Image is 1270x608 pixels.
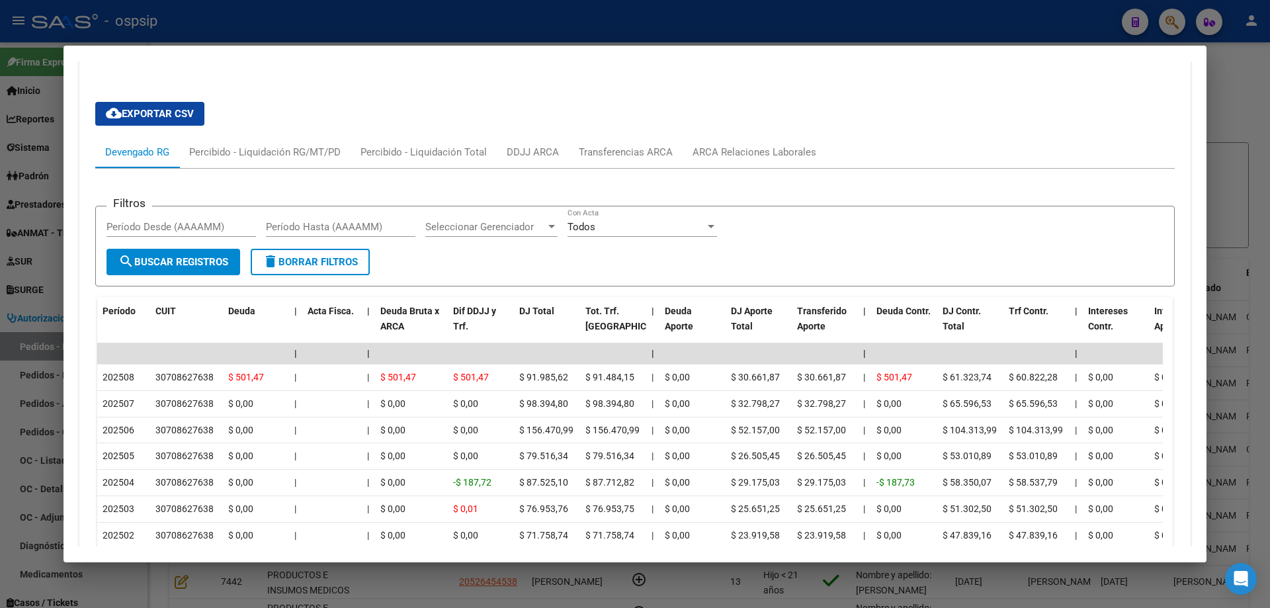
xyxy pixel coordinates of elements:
[228,530,253,541] span: $ 0,00
[646,297,659,355] datatable-header-cell: |
[863,306,866,316] span: |
[155,449,214,464] div: 30708627638
[103,306,136,316] span: Período
[652,372,654,382] span: |
[294,398,296,409] span: |
[1009,398,1058,409] span: $ 65.596,53
[103,425,134,435] span: 202506
[103,398,134,409] span: 202507
[1083,297,1149,355] datatable-header-cell: Intereses Contr.
[519,503,568,514] span: $ 76.953,76
[1088,530,1113,541] span: $ 0,00
[519,398,568,409] span: $ 98.394,80
[943,306,981,331] span: DJ Contr. Total
[1154,530,1179,541] span: $ 0,00
[1088,425,1113,435] span: $ 0,00
[1009,451,1058,461] span: $ 53.010,89
[453,530,478,541] span: $ 0,00
[106,249,240,275] button: Buscar Registros
[453,306,496,331] span: Dif DDJJ y Trf.
[943,398,992,409] span: $ 65.596,53
[519,451,568,461] span: $ 79.516,34
[367,348,370,359] span: |
[294,477,296,488] span: |
[228,503,253,514] span: $ 0,00
[1075,398,1077,409] span: |
[380,398,405,409] span: $ 0,00
[1088,503,1113,514] span: $ 0,00
[1088,398,1113,409] span: $ 0,00
[228,425,253,435] span: $ 0,00
[453,503,478,514] span: $ 0,01
[937,297,1003,355] datatable-header-cell: DJ Contr. Total
[1009,503,1058,514] span: $ 51.302,50
[448,297,514,355] datatable-header-cell: Dif DDJJ y Trf.
[876,530,902,541] span: $ 0,00
[731,372,780,382] span: $ 30.661,87
[1003,297,1070,355] datatable-header-cell: Trf Contr.
[863,372,865,382] span: |
[797,398,846,409] span: $ 32.798,27
[585,372,634,382] span: $ 91.484,15
[228,372,264,382] span: $ 501,47
[665,477,690,488] span: $ 0,00
[652,306,654,316] span: |
[367,503,369,514] span: |
[519,530,568,541] span: $ 71.758,74
[223,297,289,355] datatable-header-cell: Deuda
[665,503,690,514] span: $ 0,00
[943,451,992,461] span: $ 53.010,89
[871,297,937,355] datatable-header-cell: Deuda Contr.
[263,253,278,269] mat-icon: delete
[731,398,780,409] span: $ 32.798,27
[876,503,902,514] span: $ 0,00
[652,451,654,461] span: |
[105,145,169,159] div: Devengado RG
[106,196,152,210] h3: Filtros
[1070,297,1083,355] datatable-header-cell: |
[103,503,134,514] span: 202503
[118,256,228,268] span: Buscar Registros
[943,530,992,541] span: $ 47.839,16
[367,425,369,435] span: |
[1225,563,1257,595] div: Open Intercom Messenger
[380,425,405,435] span: $ 0,00
[585,451,634,461] span: $ 79.516,34
[294,306,297,316] span: |
[579,145,673,159] div: Transferencias ARCA
[797,530,846,541] span: $ 23.919,58
[1154,477,1179,488] span: $ 0,00
[103,372,134,382] span: 202508
[876,425,902,435] span: $ 0,00
[943,425,997,435] span: $ 104.313,99
[97,297,150,355] datatable-header-cell: Período
[1075,425,1077,435] span: |
[731,306,773,331] span: DJ Aporte Total
[1088,451,1113,461] span: $ 0,00
[380,451,405,461] span: $ 0,00
[155,370,214,385] div: 30708627638
[731,530,780,541] span: $ 23.919,58
[103,530,134,541] span: 202502
[693,145,816,159] div: ARCA Relaciones Laborales
[863,477,865,488] span: |
[380,530,405,541] span: $ 0,00
[1009,530,1058,541] span: $ 47.839,16
[665,306,693,331] span: Deuda Aporte
[797,503,846,514] span: $ 25.651,25
[876,398,902,409] span: $ 0,00
[863,451,865,461] span: |
[294,425,296,435] span: |
[1149,297,1215,355] datatable-header-cell: Intereses Aporte
[453,372,489,382] span: $ 501,47
[1075,372,1077,382] span: |
[251,249,370,275] button: Borrar Filtros
[360,145,487,159] div: Percibido - Liquidación Total
[876,451,902,461] span: $ 0,00
[652,425,654,435] span: |
[453,425,478,435] span: $ 0,00
[652,530,654,541] span: |
[375,297,448,355] datatable-header-cell: Deuda Bruta x ARCA
[263,256,358,268] span: Borrar Filtros
[1009,477,1058,488] span: $ 58.537,79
